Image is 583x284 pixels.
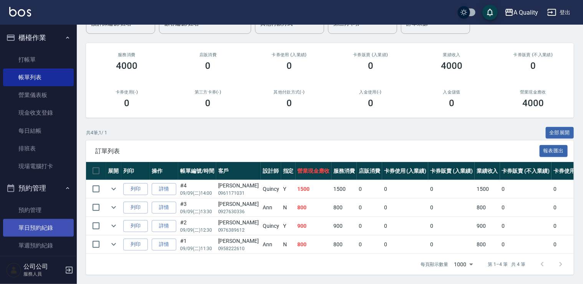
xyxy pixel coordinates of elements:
th: 客戶 [216,162,261,180]
td: 0 [552,199,583,217]
h2: 業績收入 [421,52,484,57]
a: 詳情 [152,220,176,232]
td: #4 [178,180,216,198]
h2: 卡券販賣 (入業績) [339,52,402,57]
p: 0958222610 [218,245,259,252]
h2: 卡券使用(-) [95,90,158,95]
h2: 卡券販賣 (不入業績) [502,52,565,57]
a: 單日預約紀錄 [3,219,74,237]
td: 0 [428,217,475,235]
h3: 4000 [522,98,544,109]
td: 0 [552,180,583,198]
h2: 卡券使用 (入業績) [258,52,321,57]
p: 每頁顯示數量 [421,261,448,268]
th: 卡券使用 (入業績) [382,162,429,180]
td: Y [281,217,296,235]
td: 800 [475,199,500,217]
td: 0 [357,217,382,235]
th: 卡券販賣 (不入業績) [500,162,552,180]
td: N [281,199,296,217]
td: 0 [552,236,583,254]
button: expand row [108,183,119,195]
a: 單週預約紀錄 [3,237,74,254]
p: 09/09 (二) 12:30 [180,227,214,234]
a: 報表匯出 [540,147,568,154]
td: 0 [382,180,429,198]
p: 09/09 (二) 13:30 [180,208,214,215]
td: 800 [331,236,357,254]
td: Quincy [261,180,281,198]
td: 0 [357,180,382,198]
td: 0 [382,217,429,235]
td: #1 [178,236,216,254]
h3: 4000 [116,60,137,71]
th: 展開 [106,162,121,180]
h3: 0 [205,98,211,109]
td: 800 [296,236,332,254]
button: expand row [108,239,119,250]
td: 900 [475,217,500,235]
td: 800 [331,199,357,217]
th: 列印 [121,162,150,180]
div: [PERSON_NAME] [218,200,259,208]
td: 0 [357,236,382,254]
span: 訂單列表 [95,147,540,155]
th: 服務消費 [331,162,357,180]
a: 排班表 [3,140,74,157]
h2: 入金使用(-) [339,90,402,95]
h2: 店販消費 [177,52,240,57]
button: 登出 [544,5,574,20]
td: #3 [178,199,216,217]
h3: 0 [368,98,373,109]
td: #2 [178,217,216,235]
td: 800 [296,199,332,217]
td: 1500 [331,180,357,198]
td: 0 [428,199,475,217]
p: 第 1–4 筆 共 4 筆 [488,261,525,268]
td: 0 [382,199,429,217]
td: 1500 [296,180,332,198]
button: 預約管理 [3,178,74,198]
h3: 0 [287,60,292,71]
td: 0 [500,236,552,254]
button: 櫃檯作業 [3,28,74,48]
a: 預約管理 [3,201,74,219]
th: 店販消費 [357,162,382,180]
td: N [281,236,296,254]
h3: 0 [449,98,454,109]
a: 詳情 [152,202,176,214]
a: 現金收支登錄 [3,104,74,122]
th: 業績收入 [475,162,500,180]
h5: 公司公司 [23,263,63,271]
h3: 0 [205,60,211,71]
td: 0 [500,180,552,198]
th: 操作 [150,162,178,180]
div: [PERSON_NAME] [218,219,259,227]
a: 每日結帳 [3,122,74,140]
td: 0 [500,199,552,217]
td: 1500 [475,180,500,198]
td: Ann [261,199,281,217]
td: 900 [331,217,357,235]
h2: 營業現金應收 [502,90,565,95]
button: 列印 [123,202,148,214]
p: 09/09 (二) 11:30 [180,245,214,252]
td: 0 [382,236,429,254]
td: 0 [552,217,583,235]
td: Ann [261,236,281,254]
button: expand row [108,202,119,213]
p: 服務人員 [23,271,63,277]
td: Quincy [261,217,281,235]
a: 詳情 [152,183,176,195]
td: 900 [296,217,332,235]
a: 打帳單 [3,51,74,68]
div: [PERSON_NAME] [218,182,259,190]
th: 指定 [281,162,296,180]
td: 0 [500,217,552,235]
td: 0 [428,236,475,254]
p: 0961171031 [218,190,259,197]
th: 營業現金應收 [296,162,332,180]
th: 設計師 [261,162,281,180]
h3: 服務消費 [95,52,158,57]
h2: 其他付款方式(-) [258,90,321,95]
